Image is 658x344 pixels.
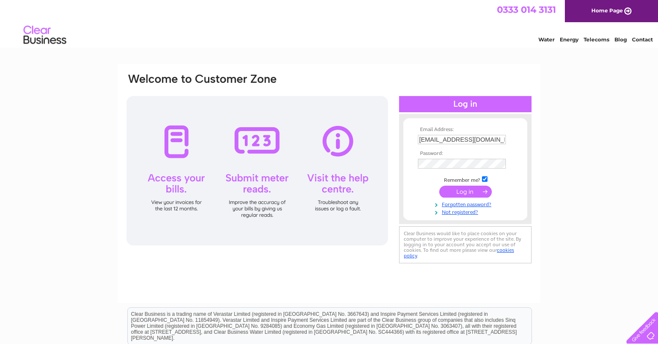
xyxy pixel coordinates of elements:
[560,36,579,43] a: Energy
[497,4,556,15] a: 0333 014 3131
[416,175,515,184] td: Remember me?
[128,5,532,41] div: Clear Business is a trading name of Verastar Limited (registered in [GEOGRAPHIC_DATA] No. 3667643...
[439,186,492,198] input: Submit
[23,22,67,48] img: logo.png
[418,207,515,216] a: Not registered?
[399,226,532,263] div: Clear Business would like to place cookies on your computer to improve your experience of the sit...
[584,36,609,43] a: Telecoms
[614,36,627,43] a: Blog
[416,151,515,157] th: Password:
[418,200,515,208] a: Forgotten password?
[632,36,653,43] a: Contact
[404,247,514,259] a: cookies policy
[538,36,555,43] a: Water
[416,127,515,133] th: Email Address:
